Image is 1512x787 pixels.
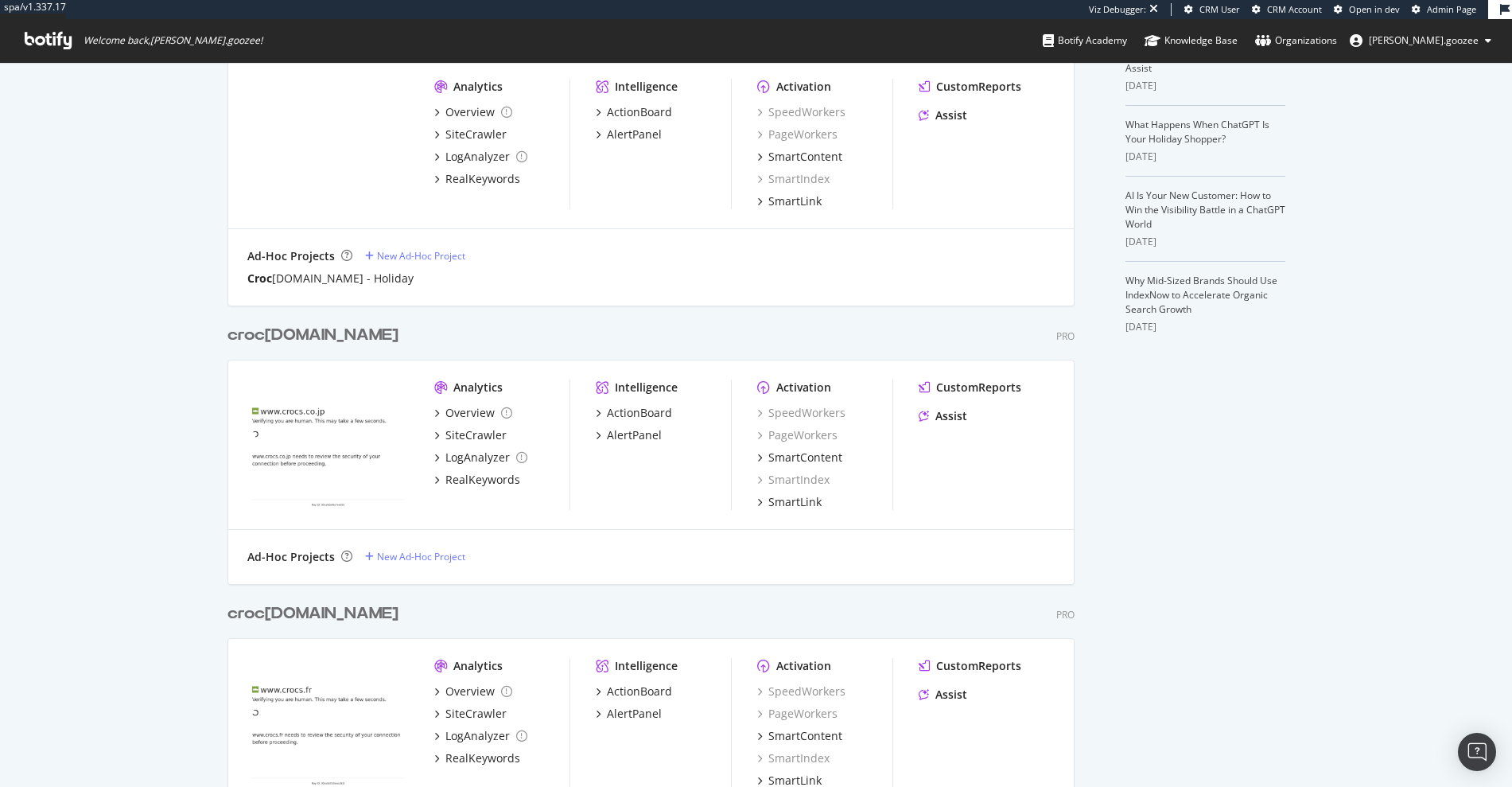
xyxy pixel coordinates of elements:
a: PageWorkers [757,706,838,722]
div: SmartLink [768,494,822,510]
a: CRM User [1184,3,1240,16]
b: croc [227,327,265,343]
a: What Happens When ChatGPT Is Your Holiday Shopper? [1125,118,1269,146]
button: [PERSON_NAME].goozee [1337,28,1504,53]
div: Intelligence [615,79,678,95]
span: CRM Account [1267,3,1322,15]
a: AlertPanel [596,427,662,443]
div: Activation [776,658,831,674]
span: Welcome back, [PERSON_NAME].goozee ! [84,34,262,47]
a: Why Mid-Sized Brands Should Use IndexNow to Accelerate Organic Search Growth [1125,274,1277,316]
span: Open in dev [1349,3,1400,15]
div: CustomReports [936,79,1021,95]
a: PageWorkers [757,127,838,142]
a: How to Save Hours on Content and Research Workflows with Botify Assist [1125,33,1280,75]
div: Intelligence [615,380,678,395]
a: Assist [919,687,967,703]
img: crocs.nl [247,380,409,508]
div: AlertPanel [607,127,662,142]
span: fred.goozee [1369,33,1479,47]
b: Croc [247,271,272,286]
div: SiteCrawler [445,706,507,722]
a: LogAnalyzer [434,450,527,466]
div: [DOMAIN_NAME] [227,324,398,347]
div: LogAnalyzer [445,728,510,744]
a: SmartIndex [757,472,830,488]
a: Assist [919,107,967,123]
a: New Ad-Hoc Project [365,550,465,563]
div: Open Intercom Messenger [1458,733,1496,771]
a: croc[DOMAIN_NAME] [227,602,405,625]
a: SmartContent [757,450,842,466]
a: New Ad-Hoc Project [365,249,465,263]
div: Activation [776,79,831,95]
a: Overview [434,104,512,120]
div: [DOMAIN_NAME] - Holiday [247,271,414,286]
div: RealKeywords [445,750,520,766]
div: Ad-Hoc Projects [247,549,335,565]
div: LogAnalyzer [445,149,510,165]
a: Overview [434,684,512,699]
a: SmartIndex [757,750,830,766]
a: RealKeywords [434,750,520,766]
div: SmartContent [768,728,842,744]
div: ActionBoard [607,405,672,421]
a: CustomReports [919,658,1021,674]
div: SiteCrawler [445,427,507,443]
a: Admin Page [1412,3,1476,16]
a: SmartContent [757,728,842,744]
a: ActionBoard [596,104,672,120]
div: Pro [1056,329,1075,343]
div: [DATE] [1125,150,1285,164]
div: ActionBoard [607,104,672,120]
div: Ad-Hoc Projects [247,248,335,264]
div: New Ad-Hoc Project [377,249,465,263]
div: [DATE] [1125,235,1285,249]
a: SmartLink [757,494,822,510]
div: [DOMAIN_NAME] [227,602,398,625]
a: SmartContent [757,149,842,165]
div: Assist [935,687,967,703]
a: SmartLink [757,193,822,209]
div: Assist [935,107,967,123]
a: ActionBoard [596,684,672,699]
div: Analytics [453,658,503,674]
a: Croc[DOMAIN_NAME] - Holiday [247,271,414,286]
a: croc[DOMAIN_NAME] [227,324,405,347]
div: SpeedWorkers [757,104,845,120]
a: AlertPanel [596,127,662,142]
div: Assist [935,408,967,424]
div: SmartContent [768,450,842,466]
a: SiteCrawler [434,127,507,142]
div: Analytics [453,79,503,95]
a: AI Is Your New Customer: How to Win the Visibility Battle in a ChatGPT World [1125,189,1285,231]
div: Overview [445,684,495,699]
a: Knowledge Base [1145,19,1238,62]
div: Viz Debugger: [1089,3,1146,16]
div: LogAnalyzer [445,450,510,466]
div: Intelligence [615,658,678,674]
div: Knowledge Base [1145,33,1238,49]
a: LogAnalyzer [434,728,527,744]
div: RealKeywords [445,171,520,187]
div: [DATE] [1125,320,1285,334]
a: Overview [434,405,512,421]
a: SpeedWorkers [757,684,845,699]
div: Activation [776,380,831,395]
div: Overview [445,104,495,120]
div: [DATE] [1125,79,1285,93]
div: SmartContent [768,149,842,165]
a: Open in dev [1334,3,1400,16]
b: croc [227,606,265,621]
span: Admin Page [1427,3,1476,15]
a: Organizations [1255,19,1337,62]
a: AlertPanel [596,706,662,722]
div: SiteCrawler [445,127,507,142]
div: ActionBoard [607,684,672,699]
a: Botify Academy [1043,19,1127,62]
div: Botify Academy [1043,33,1127,49]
